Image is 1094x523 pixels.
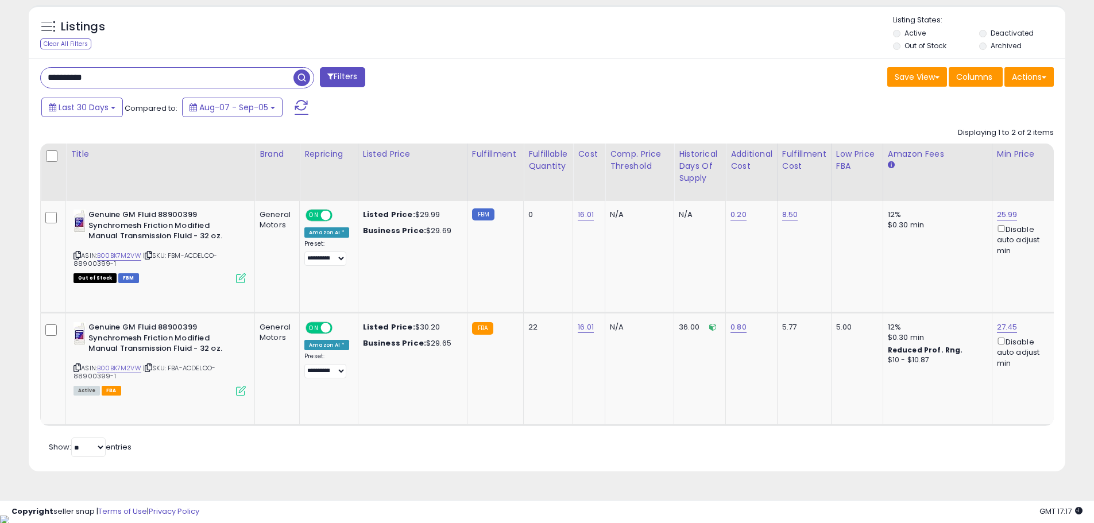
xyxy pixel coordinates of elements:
button: Last 30 Days [41,98,123,117]
div: Min Price [997,148,1056,160]
small: FBM [472,208,494,220]
div: Amazon Fees [888,148,987,160]
b: Genuine GM Fluid 88900399 Synchromesh Friction Modified Manual Transmission Fluid - 32 oz. [88,322,228,357]
a: B00BK7M2VW [97,251,141,261]
div: General Motors [260,322,291,343]
span: ON [307,323,321,333]
a: 8.50 [782,209,798,220]
div: $30.20 [363,322,458,332]
a: Terms of Use [98,506,147,517]
div: Fulfillment Cost [782,148,826,172]
span: | SKU: FBM-ACDELCO-88900399-1 [74,251,217,268]
div: Low Price FBA [836,148,878,172]
div: Preset: [304,240,349,266]
label: Deactivated [991,28,1034,38]
div: 5.00 [836,322,874,332]
div: Title [71,148,250,160]
span: Aug-07 - Sep-05 [199,102,268,113]
div: $29.65 [363,338,458,348]
b: Genuine GM Fluid 88900399 Synchromesh Friction Modified Manual Transmission Fluid - 32 oz. [88,210,228,245]
a: 27.45 [997,321,1018,333]
button: Save View [887,67,947,87]
span: OFF [331,211,349,220]
b: Business Price: [363,338,426,348]
label: Archived [991,41,1022,51]
div: 0 [528,210,564,220]
span: Compared to: [125,103,177,114]
div: $10 - $10.87 [888,355,983,365]
h5: Listings [61,19,105,35]
span: 2025-10-6 17:17 GMT [1039,506,1083,517]
div: Amazon AI * [304,227,349,238]
span: All listings that are currently out of stock and unavailable for purchase on Amazon [74,273,117,283]
div: 12% [888,322,983,332]
span: OFF [331,323,349,333]
div: N/A [610,210,665,220]
div: Cost [578,148,600,160]
small: Amazon Fees. [888,160,895,171]
a: Privacy Policy [149,506,199,517]
a: 16.01 [578,321,594,333]
div: Fulfillment [472,148,519,160]
b: Business Price: [363,225,426,236]
div: seller snap | | [11,506,199,517]
div: N/A [679,210,717,220]
span: | SKU: FBA-ACDELCO-88900399-1 [74,363,215,381]
span: All listings currently available for purchase on Amazon [74,386,100,396]
button: Actions [1004,67,1054,87]
div: N/A [610,322,665,332]
b: Reduced Prof. Rng. [888,345,963,355]
div: 12% [888,210,983,220]
div: Preset: [304,352,349,378]
span: Last 30 Days [59,102,109,113]
span: Columns [956,71,992,83]
a: 0.20 [730,209,747,220]
a: 0.80 [730,321,747,333]
p: Listing States: [893,15,1065,26]
img: 41Zf3O8oW6L._SL40_.jpg [74,210,86,233]
span: FBA [102,386,121,396]
span: FBM [118,273,139,283]
div: Historical Days Of Supply [679,148,721,184]
div: Comp. Price Threshold [610,148,669,172]
label: Active [904,28,926,38]
span: ON [307,211,321,220]
div: 22 [528,322,564,332]
div: Disable auto adjust min [997,335,1052,369]
b: Listed Price: [363,321,415,332]
div: Listed Price [363,148,462,160]
div: Brand [260,148,295,160]
small: FBA [472,322,493,335]
button: Filters [320,67,365,87]
a: B00BK7M2VW [97,363,141,373]
div: Amazon AI * [304,340,349,350]
label: Out of Stock [904,41,946,51]
div: Clear All Filters [40,38,91,49]
button: Aug-07 - Sep-05 [182,98,283,117]
div: 36.00 [679,322,717,332]
div: $0.30 min [888,332,983,343]
div: Fulfillable Quantity [528,148,568,172]
span: Show: entries [49,441,132,452]
b: Listed Price: [363,209,415,220]
img: 41Zf3O8oW6L._SL40_.jpg [74,322,86,345]
div: 5.77 [782,322,822,332]
a: 25.99 [997,209,1018,220]
div: Disable auto adjust min [997,223,1052,256]
div: Displaying 1 to 2 of 2 items [958,127,1054,138]
div: Additional Cost [730,148,772,172]
div: $29.69 [363,226,458,236]
a: 16.01 [578,209,594,220]
div: $29.99 [363,210,458,220]
button: Columns [949,67,1003,87]
strong: Copyright [11,506,53,517]
div: ASIN: [74,210,246,282]
div: $0.30 min [888,220,983,230]
div: ASIN: [74,322,246,394]
div: General Motors [260,210,291,230]
div: Repricing [304,148,353,160]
